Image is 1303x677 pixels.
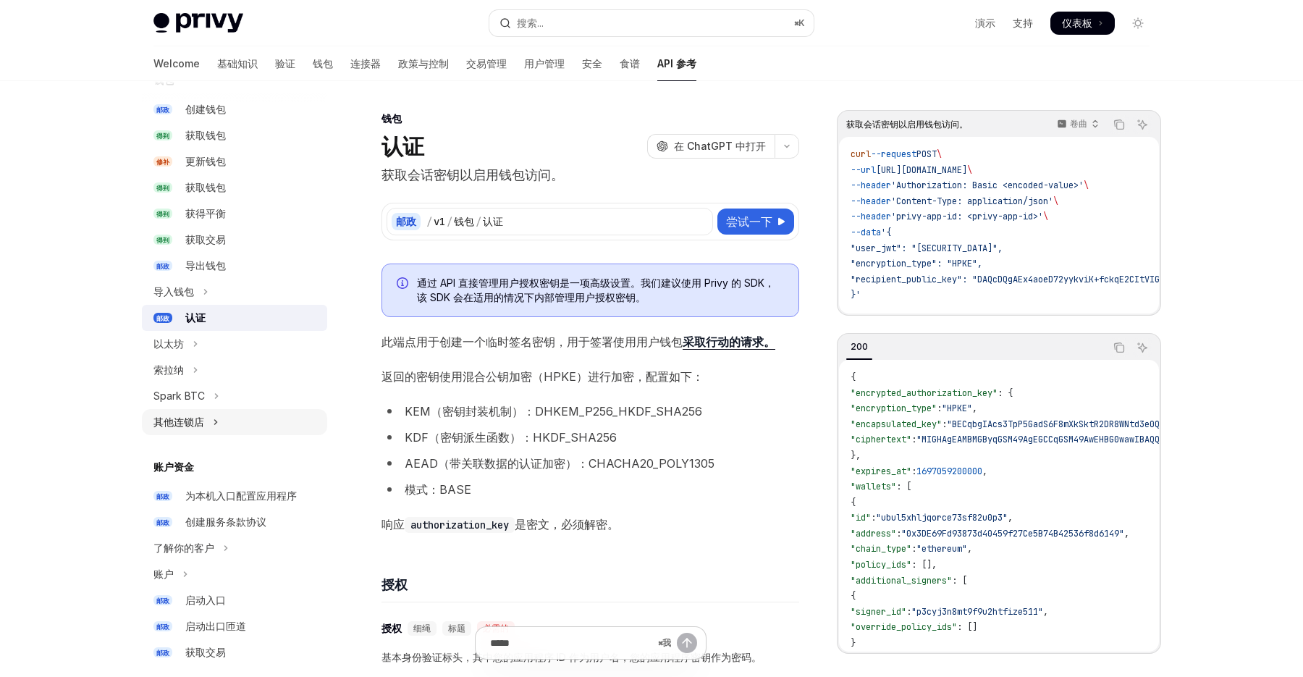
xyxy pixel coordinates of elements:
a: 验证 [275,46,295,81]
span: --header [851,180,891,191]
span: "encapsulated_key" [851,419,942,430]
span: : [937,403,942,414]
font: 得到 [156,132,169,140]
span: "encryption_type": "HPKE", [851,258,982,269]
font: 验证 [275,57,295,70]
span: : [896,528,901,539]
span: "encrypted_authorization_key" [851,387,998,399]
font: 认证 [381,133,424,159]
svg: 信息 [397,277,411,292]
span: curl [851,148,871,160]
font: 连接器 [350,57,381,70]
a: Welcome [153,46,200,81]
button: 切换帐户部分 [142,561,327,587]
span: "encryption_type" [851,403,937,414]
font: 交易管理 [466,57,507,70]
img: 灯光标志 [153,13,243,33]
button: 切换其他链部分 [142,409,327,435]
span: { [851,371,856,383]
font: API 参考 [657,57,696,70]
font: 用户管理 [524,57,565,70]
span: } [851,637,856,649]
font: 获得平衡 [185,207,226,219]
button: 在 ChatGPT 中打开 [647,134,775,159]
span: "override_policy_ids" [851,621,957,633]
font: 演示 [975,17,995,29]
font: 认证 [483,215,503,228]
font: 得到 [156,210,169,218]
a: 支持 [1013,16,1033,30]
span: --url [851,164,876,176]
span: : [] [957,621,977,633]
font: 获取交易 [185,233,226,245]
span: : [942,419,947,430]
font: 邮政 [156,492,169,500]
font: v1 [434,215,445,228]
a: 安全 [582,46,602,81]
font: / [426,215,432,228]
a: 邮政认证 [142,305,327,331]
font: Spark BTC [153,390,205,402]
button: 复制代码块中的内容 [1110,338,1129,357]
a: 基础知识 [217,46,258,81]
span: "address" [851,528,896,539]
span: \ [937,148,942,160]
font: 获取会话密钥以启用钱包访问。 [381,167,564,182]
button: 打开搜索 [489,10,814,36]
button: 卷曲 [1049,112,1105,137]
a: 食谱 [620,46,640,81]
font: 政策与控制 [398,57,449,70]
button: 询问人工智能 [1133,115,1152,134]
span: "expires_at" [851,466,911,477]
span: "policy_ids" [851,559,911,571]
span: , [1043,606,1048,618]
font: 导出钱包 [185,259,226,272]
span: : { [998,387,1013,399]
span: "additional_signers" [851,575,952,586]
font: 启动出口匝道 [185,620,246,632]
span: { [851,590,856,602]
span: : [911,434,916,445]
font: 账户 [153,568,174,580]
span: : [911,466,916,477]
font: KDF（密钥派生函数）：HKDF_SHA256 [405,430,617,445]
span: : [871,512,876,523]
font: KEM（密钥封装机制）：DHKEM_P256_HKDF_SHA256 [405,404,702,419]
span: \ [1043,211,1048,222]
button: 切换暗模式 [1126,12,1150,35]
span: 'Content-Type: application/json' [891,195,1053,207]
span: , [967,543,972,555]
span: 'privy-app-id: <privy-app-id>' [891,211,1043,222]
a: API 参考 [657,46,696,81]
button: 复制代码块中的内容 [1110,115,1129,134]
font: 获取钱包 [185,181,226,193]
span: \ [967,164,972,176]
font: 返回的密钥使用混合公钥加密（HPKE）进行加密，配置如下： [381,369,704,384]
font: 支持 [1013,17,1033,29]
span: "ubul5xhljqorce73sf82u0p3" [876,512,1008,523]
font: 细绳 [413,623,431,634]
font: 邮政 [156,649,169,657]
font: 得到 [156,184,169,192]
font: 以太坊 [153,337,184,350]
span: '{ [881,227,891,238]
font: 获取会话密钥以启用钱包访问。 [846,119,968,130]
font: 启动入口 [185,594,226,606]
span: --data [851,227,881,238]
span: }' [851,289,861,300]
font: 钱包 [381,112,402,125]
font: 获取交易 [185,646,226,658]
a: 得到获得平衡 [142,201,327,227]
font: 邮政 [156,623,169,631]
font: 导入钱包 [153,285,194,298]
font: 采取行动的请求。 [683,335,775,349]
font: 得到 [156,236,169,244]
font: 钱包 [313,57,333,70]
button: 发送消息 [677,633,697,653]
font: 基础知识 [217,57,258,70]
font: 创建钱包 [185,103,226,115]
button: 尝试一下 [717,209,794,235]
span: }, [851,450,861,461]
a: 邮政启动出口匝道 [142,613,327,639]
font: 授权 [381,577,408,592]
